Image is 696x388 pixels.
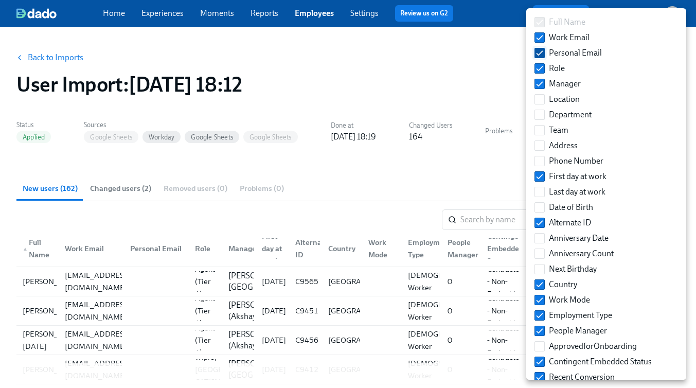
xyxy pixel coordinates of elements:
[549,94,580,105] span: Location
[549,78,581,90] span: Manager
[549,125,568,136] span: Team
[549,202,593,213] span: Date of Birth
[549,16,585,28] span: Full Name
[549,341,637,352] span: ApprovedforOnboarding
[549,248,614,259] span: Anniversary Count
[549,47,602,59] span: Personal Email
[549,32,590,43] span: Work Email
[549,310,612,321] span: Employment Type
[549,356,652,367] span: Contingent Embedded Status
[549,263,597,275] span: Next Birthday
[549,233,609,244] span: Anniversary Date
[549,186,605,198] span: Last day at work
[549,279,577,290] span: Country
[549,140,578,151] span: Address
[549,325,607,337] span: People Manager
[549,372,615,383] span: Recent Conversion
[549,171,606,182] span: First day at work
[549,63,565,74] span: Role
[549,217,591,228] span: Alternate ID
[549,155,603,167] span: Phone Number
[549,109,592,120] span: Department
[549,294,590,306] span: Work Mode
